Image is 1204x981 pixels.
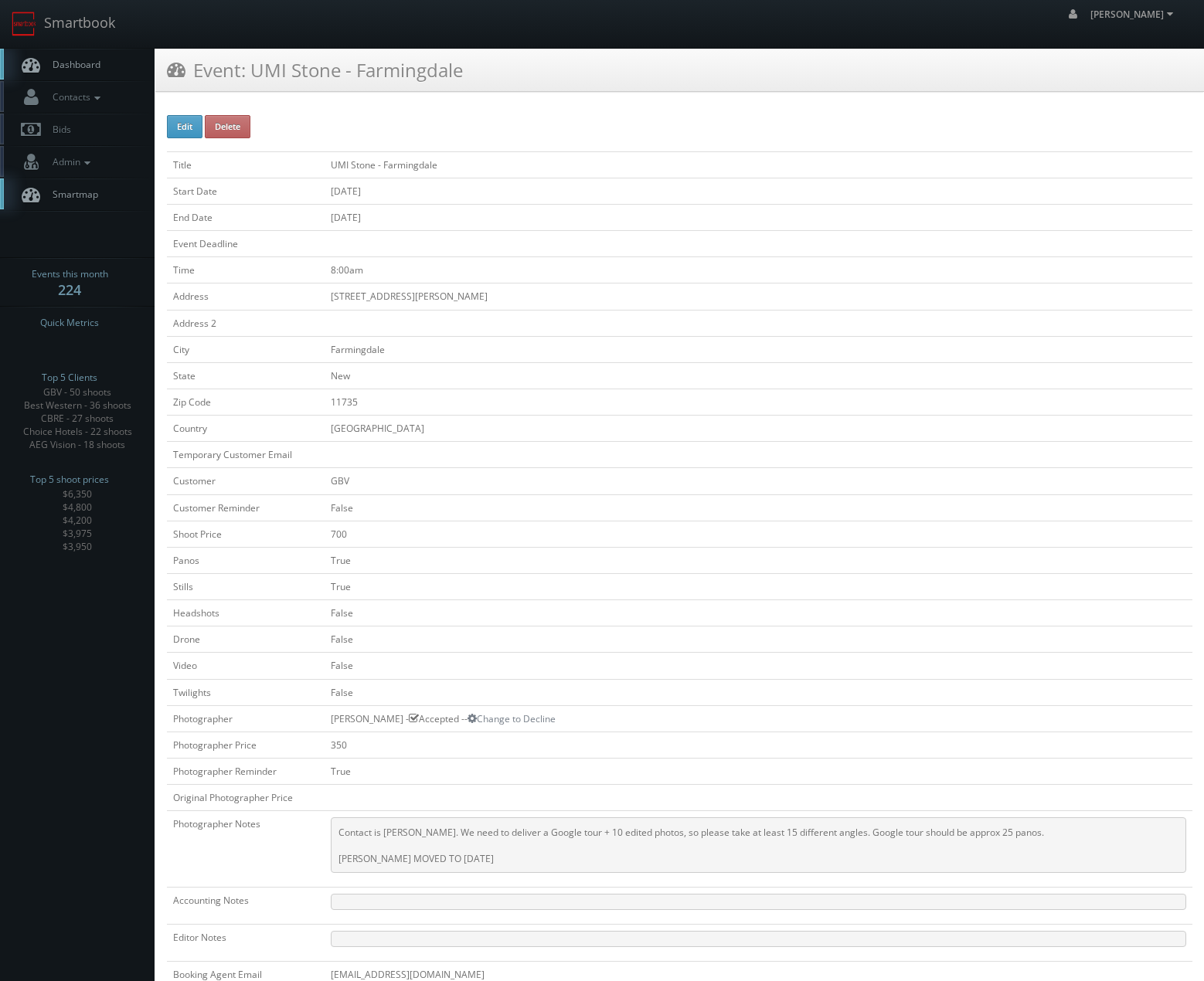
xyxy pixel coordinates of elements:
[325,283,1192,310] td: [STREET_ADDRESS][PERSON_NAME]
[45,58,100,71] span: Dashboard
[167,732,325,758] td: Photographer Price
[167,521,325,547] td: Shoot Price
[167,705,325,732] td: Photographer
[167,811,325,888] td: Photographer Notes
[325,416,1192,442] td: [GEOGRAPHIC_DATA]
[167,442,325,468] td: Temporary Customer Email
[1090,8,1178,21] span: [PERSON_NAME]
[42,370,97,385] span: Top 5 Clients
[30,472,109,487] span: Top 5 shoot prices
[167,389,325,415] td: Zip Code
[167,416,325,442] td: Country
[325,732,1192,758] td: 350
[325,573,1192,599] td: True
[167,310,325,336] td: Address 2
[167,758,325,784] td: Photographer Reminder
[167,626,325,653] td: Drone
[325,705,1192,732] td: [PERSON_NAME] - Accepted --
[167,468,325,494] td: Customer
[167,547,325,573] td: Panos
[167,151,325,178] td: Title
[325,600,1192,626] td: False
[167,888,325,925] td: Accounting Notes
[325,468,1192,494] td: GBV
[325,653,1192,679] td: False
[58,280,81,299] strong: 224
[167,56,463,83] h3: Event: UMI Stone - Farmingdale
[167,257,325,283] td: Time
[205,115,250,138] button: Delete
[167,573,325,599] td: Stills
[167,178,325,204] td: Start Date
[325,547,1192,573] td: True
[45,155,94,168] span: Admin
[325,336,1192,362] td: Farmingdale
[325,494,1192,521] td: False
[325,626,1192,653] td: False
[325,389,1192,415] td: 11735
[167,653,325,679] td: Video
[45,90,104,104] span: Contacts
[325,758,1192,784] td: True
[325,521,1192,547] td: 700
[45,188,98,201] span: Smartmap
[325,204,1192,230] td: [DATE]
[167,362,325,389] td: State
[325,178,1192,204] td: [DATE]
[12,12,36,36] img: smartbook-logo.png
[167,600,325,626] td: Headshots
[167,115,202,138] button: Edit
[325,151,1192,178] td: UMI Stone - Farmingdale
[167,231,325,257] td: Event Deadline
[325,679,1192,705] td: False
[325,257,1192,283] td: 8:00am
[468,712,556,725] a: Change to Decline
[167,925,325,962] td: Editor Notes
[167,494,325,521] td: Customer Reminder
[325,362,1192,389] td: New
[167,679,325,705] td: Twilights
[167,785,325,811] td: Original Photographer Price
[32,266,108,282] span: Events this month
[40,315,99,331] span: Quick Metrics
[167,336,325,362] td: City
[45,123,71,136] span: Bids
[167,204,325,230] td: End Date
[167,283,325,310] td: Address
[331,817,1186,873] pre: Contact is [PERSON_NAME]. We need to deliver a Google tour + 10 edited photos, so please take at ...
